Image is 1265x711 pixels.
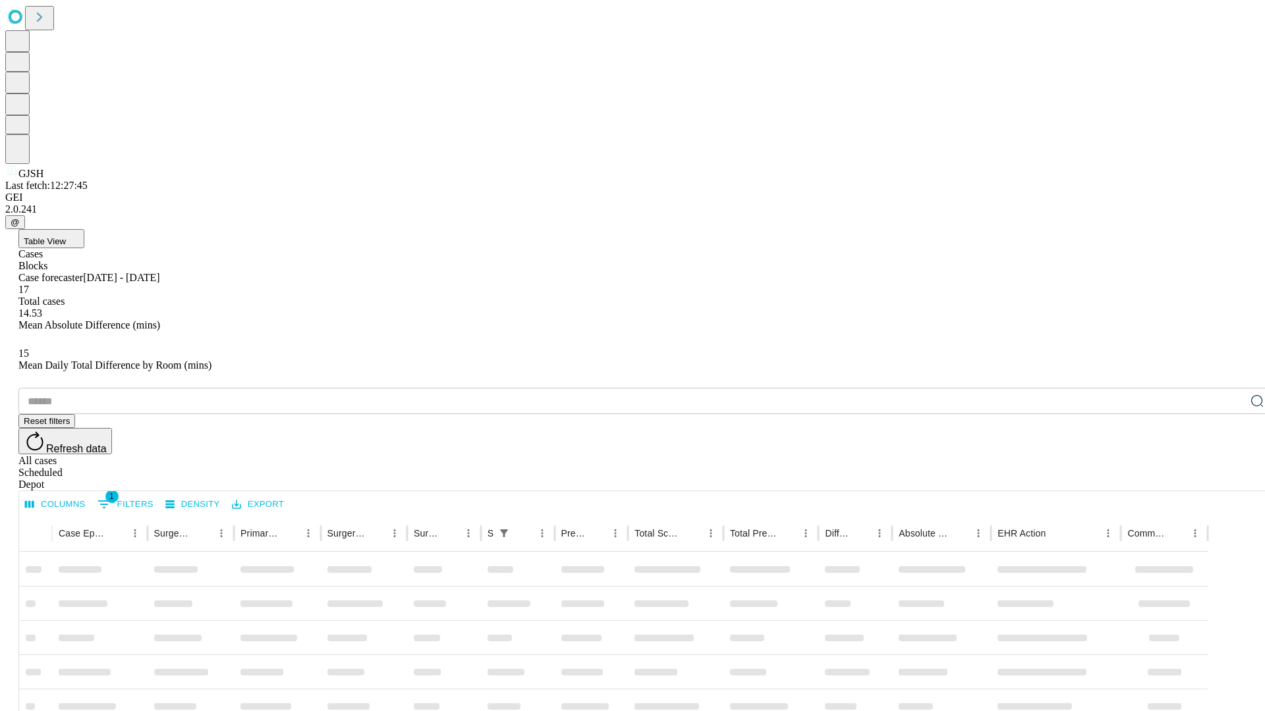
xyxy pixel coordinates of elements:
div: Case Epic Id [59,528,106,539]
button: Sort [194,524,212,542]
button: Sort [515,524,533,542]
button: Sort [1167,524,1186,542]
div: Comments [1127,528,1166,539]
button: Menu [533,524,551,542]
span: 15 [18,348,29,359]
span: Last fetch: 12:27:45 [5,180,88,191]
button: Menu [126,524,144,542]
button: Density [162,494,223,515]
button: Menu [385,524,404,542]
button: Menu [870,524,889,542]
div: 1 active filter [495,524,513,542]
span: GJSH [18,168,43,179]
div: Total Predicted Duration [730,528,777,539]
button: Export [229,494,287,515]
div: Predicted In Room Duration [561,528,587,539]
button: Sort [683,524,702,542]
div: Surgery Name [327,528,366,539]
span: 14.53 [18,307,42,319]
button: Sort [778,524,797,542]
button: @ [5,215,25,229]
button: Sort [588,524,606,542]
div: Difference [825,528,851,539]
button: Menu [212,524,231,542]
div: Surgery Date [414,528,439,539]
span: Mean Daily Total Difference by Room (mins) [18,359,211,371]
span: Table View [24,236,66,246]
button: Sort [441,524,459,542]
button: Sort [852,524,870,542]
button: Menu [606,524,625,542]
span: Total cases [18,296,65,307]
button: Menu [969,524,988,542]
button: Table View [18,229,84,248]
span: Mean Absolute Difference (mins) [18,319,160,330]
button: Menu [299,524,318,542]
span: Refresh data [46,443,107,454]
button: Sort [107,524,126,542]
button: Refresh data [18,428,112,454]
div: Primary Service [240,528,279,539]
button: Show filters [94,494,157,515]
div: Scheduled In Room Duration [488,528,493,539]
span: 1 [105,490,119,503]
span: @ [11,217,20,227]
button: Show filters [495,524,513,542]
span: Case forecaster [18,272,83,283]
button: Sort [951,524,969,542]
button: Menu [797,524,815,542]
button: Select columns [22,494,89,515]
div: Surgeon Name [154,528,192,539]
span: [DATE] - [DATE] [83,272,159,283]
button: Menu [459,524,478,542]
button: Sort [367,524,385,542]
div: Absolute Difference [899,528,949,539]
span: Reset filters [24,416,70,426]
div: Total Scheduled Duration [634,528,682,539]
button: Sort [1047,524,1065,542]
button: Menu [702,524,720,542]
div: 2.0.241 [5,203,1260,215]
button: Menu [1186,524,1204,542]
button: Menu [1099,524,1117,542]
button: Reset filters [18,414,75,428]
span: 17 [18,284,29,295]
div: EHR Action [998,528,1046,539]
div: GEI [5,192,1260,203]
button: Sort [281,524,299,542]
